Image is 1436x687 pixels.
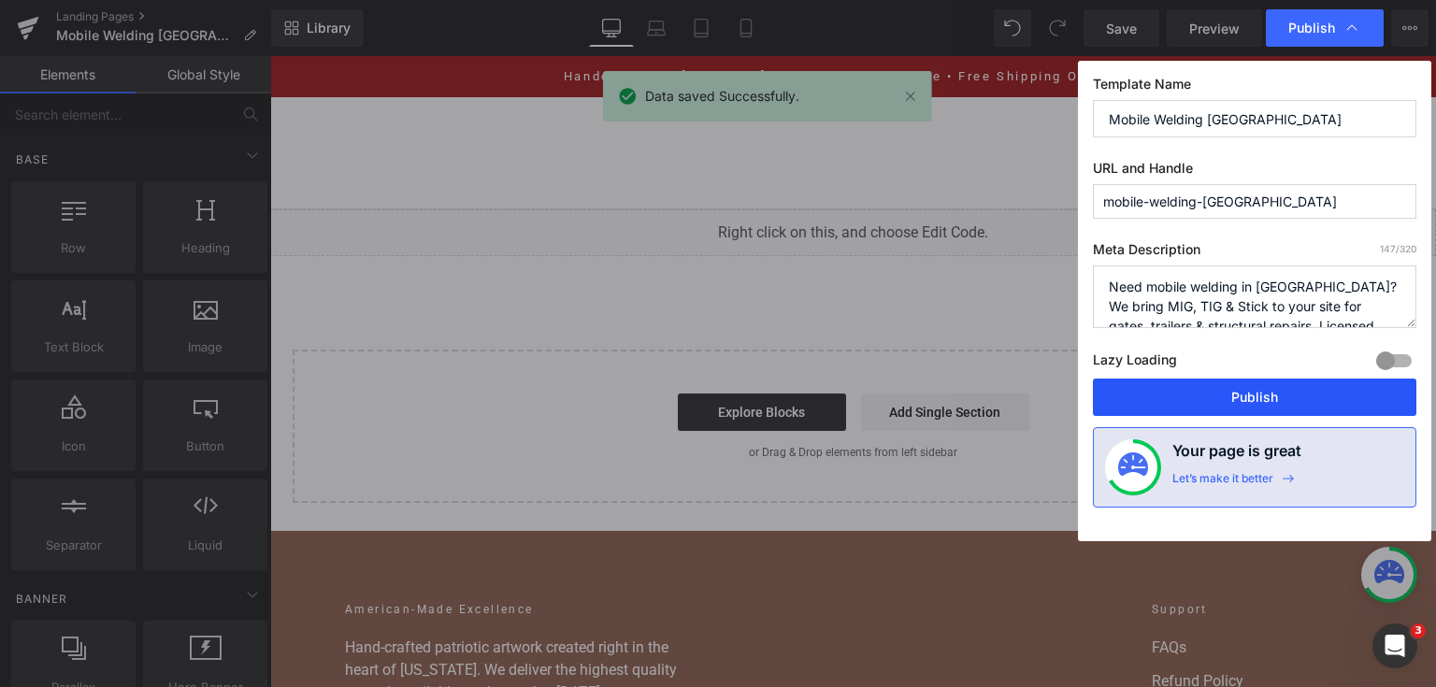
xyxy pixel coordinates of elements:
a: Handcrafted in [US_STATE] • 100% American Made • Free Shipping Over $100 [294,13,872,27]
iframe: Intercom live chat [1372,623,1417,668]
span: 147 [1380,243,1396,254]
span: /320 [1380,243,1416,254]
a: Add Single Section [591,337,759,375]
span: Publish [1288,20,1335,36]
label: Template Name [1093,76,1416,100]
label: URL and Handle [1093,160,1416,184]
h2: American-Made Excellence [75,545,430,562]
button: Publish [1093,379,1416,416]
textarea: Need mobile welding in [GEOGRAPHIC_DATA]? We bring MIG, TIG & Stick to your site for gates, trail... [1093,265,1416,328]
h4: Your page is great [1172,439,1301,471]
p: or Drag & Drop elements from left sidebar [52,390,1114,403]
label: Lazy Loading [1093,348,1177,379]
a: Refund Policy [882,614,1091,637]
img: onboarding-status.svg [1118,452,1148,482]
a: FAQs [882,580,1091,603]
span: 3 [1411,623,1426,638]
a: Explore Blocks [408,337,576,375]
label: Meta Description [1093,241,1416,265]
div: Let’s make it better [1172,471,1273,495]
p: Hand-crafted patriotic artwork created right in the heart of [US_STATE]. We deliver the highest q... [75,580,430,648]
h2: Support [882,545,1091,562]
